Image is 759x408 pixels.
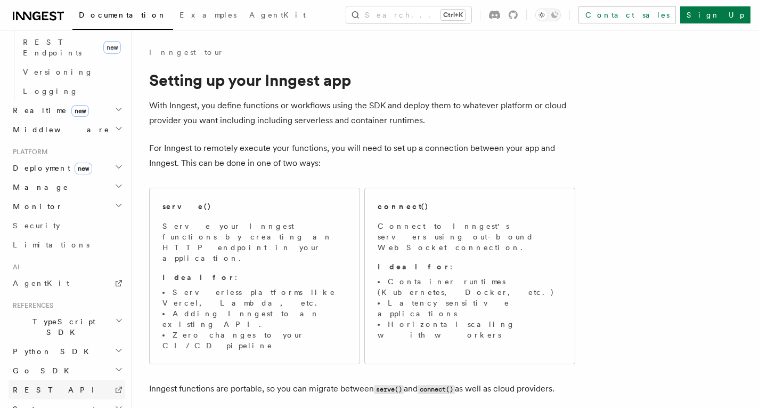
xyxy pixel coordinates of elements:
button: Realtimenew [9,101,125,120]
a: Versioning [19,62,125,82]
a: Sign Up [680,6,750,23]
h2: connect() [378,201,429,212]
a: Contact sales [578,6,676,23]
p: Serve your Inngest functions by creating an HTTP endpoint in your application. [162,221,347,263]
button: Go SDK [9,361,125,380]
li: Container runtimes (Kubernetes, Docker, etc.) [378,276,562,298]
li: Latency sensitive applications [378,298,562,319]
strong: Ideal for [162,273,235,282]
span: REST Endpoints [23,38,81,57]
a: REST Endpointsnew [19,33,125,62]
p: With Inngest, you define functions or workflows using the SDK and deploy them to whatever platfor... [149,98,575,128]
p: : [162,272,347,283]
a: Security [9,216,125,235]
h2: serve() [162,201,211,212]
p: Connect to Inngest's servers using out-bound WebSocket connection. [378,221,562,253]
p: For Inngest to remotely execute your functions, you will need to set up a connection between your... [149,141,575,171]
a: Examples [173,3,243,29]
span: Realtime [9,105,89,116]
span: Deployment [9,163,92,173]
button: Toggle dark mode [535,9,561,21]
li: Horizontal scaling with workers [378,319,562,340]
a: Inngest tour [149,47,224,58]
span: Limitations [13,241,89,249]
p: Inngest functions are portable, so you can migrate between and as well as cloud providers. [149,381,575,397]
span: Manage [9,182,69,193]
kbd: Ctrl+K [441,10,465,20]
button: Search...Ctrl+K [346,6,471,23]
span: AI [9,263,20,271]
span: TypeScript SDK [9,316,115,338]
span: AgentKit [249,11,306,19]
button: Manage [9,178,125,197]
a: Logging [19,82,125,101]
li: Adding Inngest to an existing API. [162,308,347,330]
span: Examples [179,11,236,19]
h1: Setting up your Inngest app [149,70,575,90]
a: AgentKit [9,274,125,293]
span: new [103,41,121,54]
code: connect() [418,385,455,394]
a: REST API [9,380,125,399]
span: AgentKit [13,279,69,287]
button: TypeScript SDK [9,312,125,342]
span: Go SDK [9,365,76,376]
code: serve() [374,385,404,394]
span: Logging [23,87,78,95]
strong: Ideal for [378,262,450,271]
span: Platform [9,148,48,156]
li: Serverless platforms like Vercel, Lambda, etc. [162,287,347,308]
a: connect()Connect to Inngest's servers using out-bound WebSocket connection.Ideal for:Container ru... [364,188,575,364]
span: Monitor [9,201,63,212]
p: : [378,261,562,272]
li: Zero changes to your CI/CD pipeline [162,330,347,351]
button: Python SDK [9,342,125,361]
a: AgentKit [243,3,312,29]
span: new [75,163,92,174]
span: Security [13,221,60,230]
a: Documentation [72,3,173,30]
a: Limitations [9,235,125,254]
button: Deploymentnew [9,158,125,178]
a: serve()Serve your Inngest functions by creating an HTTP endpoint in your application.Ideal for:Se... [149,188,360,364]
span: Versioning [23,68,93,76]
span: Middleware [9,124,110,135]
span: References [9,301,53,310]
button: Middleware [9,120,125,139]
span: Documentation [79,11,167,19]
span: Python SDK [9,346,95,357]
span: REST API [13,386,103,394]
span: new [71,105,89,117]
button: Monitor [9,197,125,216]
